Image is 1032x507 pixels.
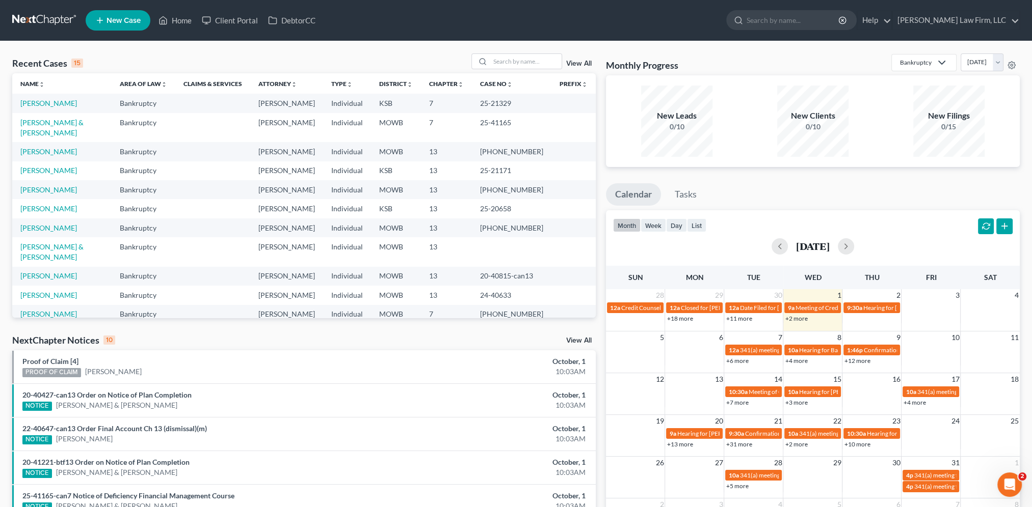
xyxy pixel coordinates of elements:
[925,273,936,281] span: Fri
[323,237,371,266] td: Individual
[458,81,464,88] i: unfold_more
[405,491,586,501] div: October, 1
[371,305,421,324] td: MOWB
[785,440,807,448] a: +2 more
[917,388,1020,396] span: 341(a) meeting for Bar K Holdings, LLC
[22,390,192,399] a: 20-40427-can13 Order on Notice of Plan Completion
[371,286,421,304] td: MOWB
[892,11,1019,30] a: [PERSON_NAME] Law Firm, LLC
[347,81,353,88] i: unfold_more
[175,73,250,94] th: Claims & Services
[371,199,421,218] td: KSB
[713,457,724,469] span: 27
[739,346,838,354] span: 341(a) meeting for [PERSON_NAME]
[713,289,724,301] span: 29
[836,331,842,344] span: 8
[250,199,323,218] td: [PERSON_NAME]
[421,305,472,324] td: 7
[371,267,421,286] td: MOWB
[726,357,748,364] a: +6 more
[739,304,825,312] span: Date Filed for [PERSON_NAME]
[914,483,1012,490] span: 341(a) meeting for [PERSON_NAME]
[250,161,323,180] td: [PERSON_NAME]
[112,199,175,218] td: Bankruptcy
[641,110,712,122] div: New Leads
[22,458,190,466] a: 20-41221-btf13 Order on Notice of Plan Completion
[112,113,175,142] td: Bankruptcy
[900,58,932,67] div: Bankruptcy
[112,267,175,286] td: Bankruptcy
[799,430,951,437] span: 341(a) meeting for [PERSON_NAME] & [PERSON_NAME]
[773,373,783,385] span: 14
[613,218,641,232] button: month
[480,80,513,88] a: Case Nounfold_more
[421,161,472,180] td: 13
[666,183,706,206] a: Tasks
[863,304,942,312] span: Hearing for [PERSON_NAME]
[667,315,693,322] a: +18 more
[773,289,783,301] span: 30
[421,180,472,199] td: 13
[323,286,371,304] td: Individual
[863,346,977,354] span: Confirmation hearing for Apple Central KC
[984,273,996,281] span: Sat
[22,424,207,433] a: 22-40647-can13 Order Final Account Ch 13 (dismissal)(m)
[22,357,78,365] a: Proof of Claim [4]
[747,11,840,30] input: Search by name...
[421,113,472,142] td: 7
[20,223,77,232] a: [PERSON_NAME]
[777,331,783,344] span: 7
[747,273,760,281] span: Tue
[472,113,551,142] td: 25-41165
[405,424,586,434] div: October, 1
[950,457,960,469] span: 31
[20,309,77,318] a: [PERSON_NAME]
[120,80,167,88] a: Area of Lawunfold_more
[844,357,870,364] a: +12 more
[713,373,724,385] span: 13
[950,373,960,385] span: 17
[726,482,748,490] a: +5 more
[914,471,1012,479] span: 341(a) meeting for [PERSON_NAME]
[250,142,323,161] td: [PERSON_NAME]
[777,122,849,132] div: 0/10
[12,57,83,69] div: Recent Cases
[161,81,167,88] i: unfold_more
[687,218,706,232] button: list
[745,430,861,437] span: Confirmation Hearing for [PERSON_NAME]
[490,54,562,69] input: Search by name...
[891,415,901,427] span: 23
[153,11,197,30] a: Home
[641,218,666,232] button: week
[728,430,744,437] span: 9:30a
[323,142,371,161] td: Individual
[421,199,472,218] td: 13
[472,161,551,180] td: 25-21171
[844,440,870,448] a: +10 more
[323,180,371,199] td: Individual
[22,469,52,478] div: NOTICE
[726,315,752,322] a: +11 more
[56,434,113,444] a: [PERSON_NAME]
[323,113,371,142] td: Individual
[606,183,661,206] a: Calendar
[954,289,960,301] span: 3
[405,367,586,377] div: 10:03AM
[472,218,551,237] td: [PHONE_NUMBER]
[472,94,551,112] td: 25-21329
[846,346,862,354] span: 1:46p
[20,118,84,137] a: [PERSON_NAME] & [PERSON_NAME]
[20,271,77,280] a: [PERSON_NAME]
[405,400,586,410] div: 10:03AM
[846,430,865,437] span: 10:30a
[685,273,703,281] span: Mon
[891,457,901,469] span: 30
[773,415,783,427] span: 21
[371,94,421,112] td: KSB
[407,81,413,88] i: unfold_more
[866,430,936,437] span: Hearing for 1 Big Red, LLC
[56,467,177,477] a: [PERSON_NAME] & [PERSON_NAME]
[728,388,747,396] span: 10:30a
[371,180,421,199] td: MOWB
[291,81,297,88] i: unfold_more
